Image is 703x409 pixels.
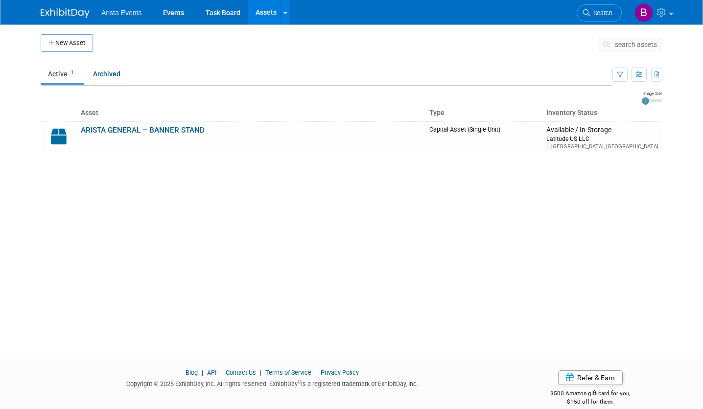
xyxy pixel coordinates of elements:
[313,369,319,376] span: |
[634,3,653,22] img: Brooke Decker
[45,126,73,147] img: Capital-Asset-Icon-2.png
[577,4,622,22] a: Search
[41,377,503,388] div: Copyright © 2025 ExhibitDay, Inc. All rights reserved. ExhibitDay is a registered trademark of Ex...
[642,91,662,96] div: Image Size
[546,143,658,150] div: [GEOGRAPHIC_DATA], [GEOGRAPHIC_DATA]
[199,369,206,376] span: |
[81,126,205,135] a: ARISTA GENERAL – BANNER STAND
[518,398,662,406] div: $150 off for them.
[77,105,425,121] th: Asset
[425,105,542,121] th: Type
[425,121,542,154] td: Capital Asset (Single-Unit)
[86,65,128,83] a: Archived
[598,37,662,52] button: search assets
[218,369,224,376] span: |
[207,369,216,376] a: API
[41,8,90,18] img: ExhibitDay
[101,9,141,17] span: Arista Events
[298,379,301,385] sup: ®
[558,370,623,385] a: Refer & Earn
[546,126,658,135] div: Available / In-Storage
[41,65,84,83] a: Active1
[41,34,93,52] button: New Asset
[68,69,76,76] span: 1
[226,369,256,376] a: Contact Us
[518,383,662,406] div: $500 Amazon gift card for you,
[265,369,311,376] a: Terms of Service
[615,41,657,48] span: search assets
[258,369,264,376] span: |
[321,369,359,376] a: Privacy Policy
[590,9,612,17] span: Search
[546,135,658,143] div: Latitude US LLC
[186,369,198,376] a: Blog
